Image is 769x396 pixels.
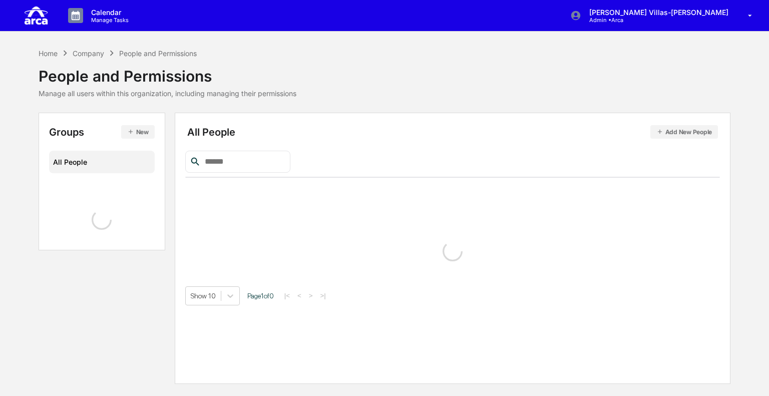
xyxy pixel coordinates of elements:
button: > [306,291,316,300]
button: < [294,291,304,300]
button: >| [317,291,329,300]
p: Calendar [83,8,134,17]
p: Manage Tasks [83,17,134,24]
div: Manage all users within this organization, including managing their permissions [39,89,296,98]
span: Page 1 of 0 [247,292,274,300]
button: |< [281,291,293,300]
div: Groups [49,125,155,139]
button: New [121,125,155,139]
div: All People [187,125,718,139]
div: Home [39,49,58,58]
p: Admin • Arca [581,17,674,24]
img: logo [24,4,48,27]
div: Company [73,49,104,58]
p: [PERSON_NAME] Villas-[PERSON_NAME] [581,8,733,17]
div: People and Permissions [39,59,296,85]
button: Add New People [650,125,718,139]
div: All People [53,154,151,170]
div: People and Permissions [119,49,197,58]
